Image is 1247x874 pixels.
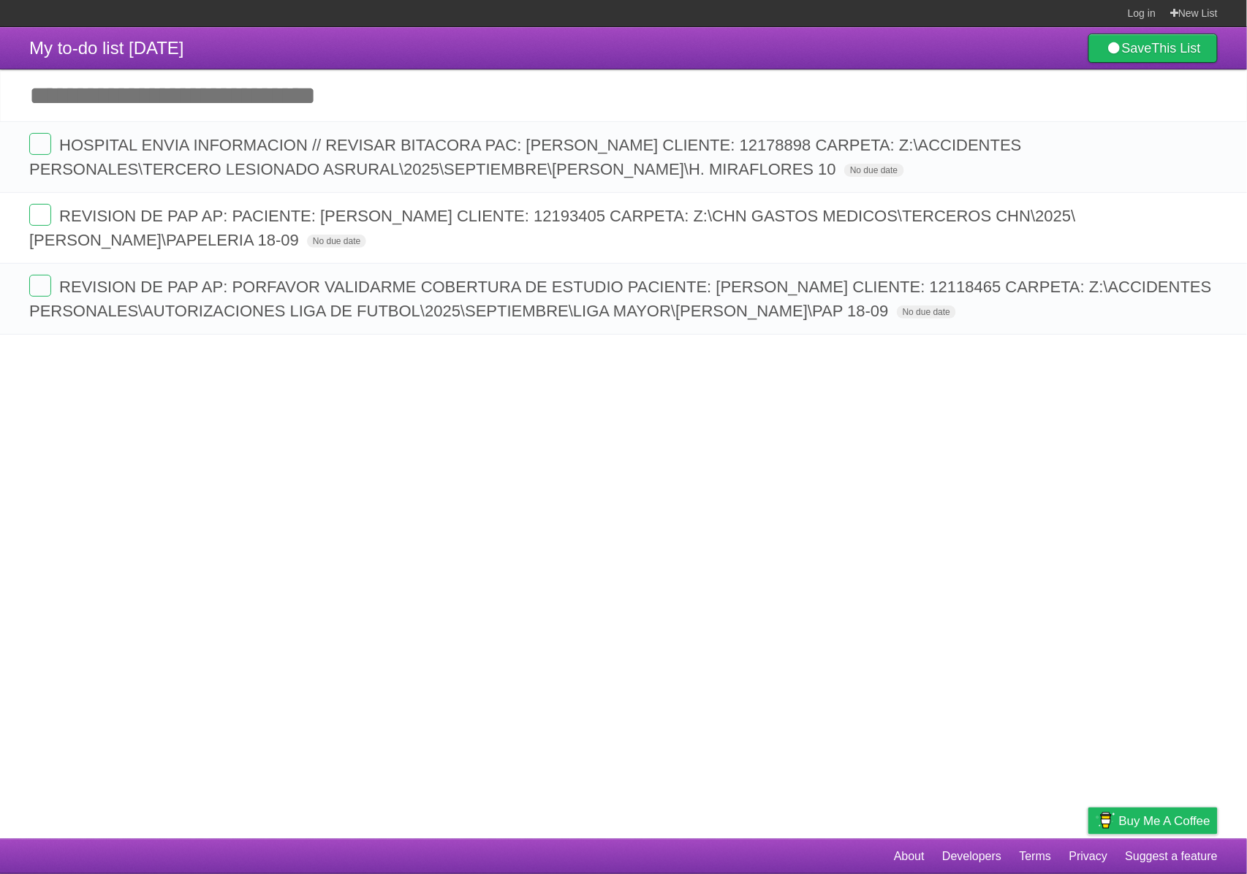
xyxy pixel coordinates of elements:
[29,275,51,297] label: Done
[1088,807,1218,835] a: Buy me a coffee
[29,136,1022,178] span: HOSPITAL ENVIA INFORMACION // REVISAR BITACORA PAC: [PERSON_NAME] CLIENTE: 12178898 CARPETA: Z:\A...
[1152,41,1201,56] b: This List
[1020,843,1052,870] a: Terms
[29,204,51,226] label: Done
[897,305,956,319] span: No due date
[29,207,1076,249] span: REVISION DE PAP AP: PACIENTE: [PERSON_NAME] CLIENTE: 12193405 CARPETA: Z:\CHN GASTOS MEDICOS\TERC...
[1069,843,1107,870] a: Privacy
[29,38,184,58] span: My to-do list [DATE]
[1126,843,1218,870] a: Suggest a feature
[1088,34,1218,63] a: SaveThis List
[29,133,51,155] label: Done
[307,235,366,248] span: No due date
[894,843,925,870] a: About
[844,164,903,177] span: No due date
[1119,808,1210,834] span: Buy me a coffee
[1096,808,1115,833] img: Buy me a coffee
[942,843,1001,870] a: Developers
[29,278,1212,320] span: REVISION DE PAP AP: PORFAVOR VALIDARME COBERTURA DE ESTUDIO PACIENTE: [PERSON_NAME] CLIENTE: 1211...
